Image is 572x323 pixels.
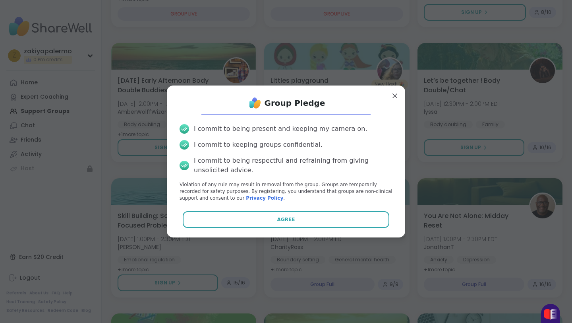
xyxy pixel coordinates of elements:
button: Agree [183,211,390,228]
div: I commit to being present and keeping my camera on. [194,124,367,134]
div: I commit to being respectful and refraining from giving unsolicited advice. [194,156,392,175]
p: Violation of any rule may result in removal from the group. Groups are temporarily recorded for s... [180,181,392,201]
h1: Group Pledge [265,97,325,109]
img: ShareWell Logo [247,95,263,111]
span: Agree [277,216,295,223]
a: Privacy Policy [246,195,283,201]
div: I commit to keeping groups confidential. [194,140,323,150]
